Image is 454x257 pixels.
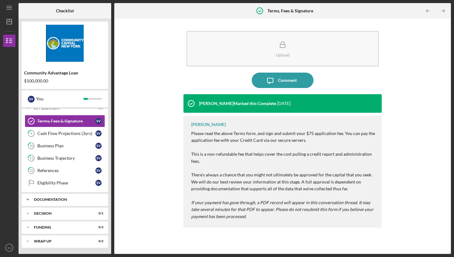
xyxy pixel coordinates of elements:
[252,73,313,88] button: Comment
[25,152,105,164] a: 11Business TrajectorySV
[28,96,35,103] div: S V
[29,169,33,173] tspan: 12
[92,239,103,243] div: 0 / 2
[29,156,33,160] tspan: 11
[37,143,95,148] div: Business Plan
[191,130,376,220] p: Please read the above Terms form, and sign and submit your $75 application fee. You can pay the a...
[92,212,103,215] div: 0 / 1
[7,246,11,250] text: SV
[25,140,105,152] a: 10Business PlanSV
[37,168,95,173] div: References
[56,8,74,13] b: Checklist
[187,31,379,66] button: Upload
[95,167,102,174] div: S V
[95,155,102,161] div: S V
[30,132,32,136] tspan: 9
[34,212,88,215] div: Decision
[34,225,88,229] div: Funding
[29,144,33,148] tspan: 10
[191,122,226,127] div: [PERSON_NAME]
[37,119,95,124] div: Terms, Fees & Signature
[199,101,276,106] div: [PERSON_NAME] Marked this Complete
[267,8,313,13] b: Terms, Fees & Signature
[277,101,291,106] time: 2025-09-24 21:24
[24,78,106,83] div: $100,000.00
[24,70,106,75] div: Community Advantage Loan
[95,130,102,137] div: S V
[34,198,100,201] div: Documentation
[95,118,102,124] div: S V
[37,156,95,161] div: Business Trajectory
[95,180,102,186] div: S V
[37,131,95,136] div: Cash Flow Projections (3yrs)
[276,53,290,57] div: Upload
[191,200,373,219] em: If your payment has gone through, a PDF record will appear in this conversation thread. It may ta...
[3,242,15,254] button: SV
[25,115,105,127] a: Terms, Fees & SignatureSV
[25,164,105,177] a: 12ReferencesSV
[92,225,103,229] div: 0 / 3
[37,180,95,185] div: Eligibility Phase
[36,94,83,104] div: You
[25,127,105,140] a: 9Cash Flow Projections (3yrs)SV
[278,73,297,88] div: Comment
[25,177,105,189] a: Eligibility PhaseSV
[95,143,102,149] div: S V
[34,239,88,243] div: Wrap up
[22,25,108,62] img: Product logo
